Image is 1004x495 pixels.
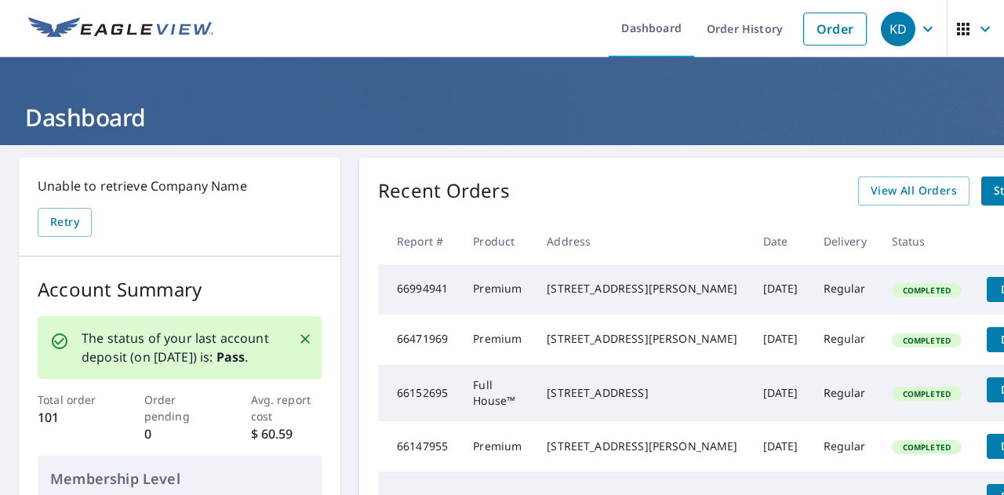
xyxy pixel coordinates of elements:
td: Regular [811,421,879,471]
span: Completed [893,335,960,346]
td: Premium [460,264,534,315]
td: 66147955 [378,421,460,471]
span: Completed [893,285,960,296]
th: Delivery [811,218,879,264]
p: Avg. report cost [251,391,322,424]
td: 66152695 [378,365,460,421]
th: Product [460,218,534,264]
h1: Dashboard [19,101,985,133]
button: Retry [38,208,92,237]
td: Premium [460,315,534,365]
th: Address [534,218,750,264]
td: [DATE] [751,315,811,365]
span: Completed [893,388,960,399]
td: 66994941 [378,264,460,315]
div: KD [881,12,915,46]
b: Pass [216,348,246,366]
td: [DATE] [751,264,811,315]
th: Report # [378,218,460,264]
p: The status of your last account deposit (on [DATE]) is: . [82,329,279,366]
p: Membership Level [50,468,309,490]
td: Regular [811,264,879,315]
div: [STREET_ADDRESS] [547,385,737,401]
div: [STREET_ADDRESS][PERSON_NAME] [547,439,737,454]
a: View All Orders [858,177,969,206]
img: EV Logo [28,17,213,41]
span: View All Orders [871,181,957,201]
p: Recent Orders [378,177,510,206]
td: Premium [460,421,534,471]
p: Total order [38,391,109,408]
span: Completed [893,442,960,453]
p: 0 [144,424,216,443]
span: Retry [50,213,79,232]
p: Unable to retrieve Company Name [38,177,322,195]
td: Full House™ [460,365,534,421]
p: Account Summary [38,275,322,304]
td: [DATE] [751,421,811,471]
p: 101 [38,408,109,427]
td: [DATE] [751,365,811,421]
td: 66471969 [378,315,460,365]
td: Regular [811,365,879,421]
div: [STREET_ADDRESS][PERSON_NAME] [547,331,737,347]
a: Order [803,13,867,45]
p: $ 60.59 [251,424,322,443]
div: [STREET_ADDRESS][PERSON_NAME] [547,281,737,297]
p: Order pending [144,391,216,424]
th: Status [879,218,974,264]
button: Close [295,329,315,349]
td: Regular [811,315,879,365]
th: Date [751,218,811,264]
